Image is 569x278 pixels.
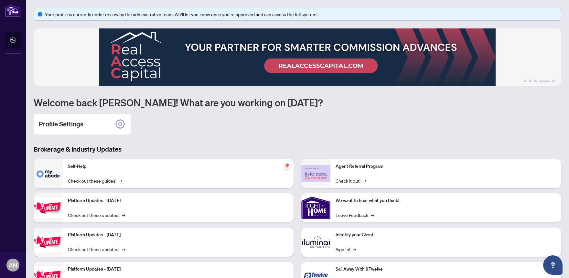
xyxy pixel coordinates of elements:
[336,211,374,219] a: Leave Feedback→
[524,80,526,82] button: 1
[301,193,330,222] img: We want to hear what you think!
[119,177,122,184] span: →
[336,246,356,253] a: Sign In!→
[371,211,374,219] span: →
[122,211,125,219] span: →
[336,266,556,273] p: Sail Away With 8Twelve
[336,163,556,170] p: Agent Referral Program
[363,177,366,184] span: →
[34,28,561,86] img: Slide 3
[336,197,556,204] p: We want to hear what you think!
[34,145,561,154] h3: Brokerage & Industry Updates
[68,231,288,239] p: Platform Updates - [DATE]
[68,197,288,204] p: Platform Updates - [DATE]
[301,165,330,183] img: Agent Referral Program
[552,80,555,82] button: 5
[336,231,556,239] p: Identify your Client
[34,159,63,188] img: Self-Help
[68,211,125,219] a: Check out these updates!→
[68,266,288,273] p: Platform Updates - [DATE]
[34,232,63,252] img: Platform Updates - July 8, 2025
[543,255,563,275] button: Open asap
[68,163,288,170] p: Self-Help
[122,246,125,253] span: →
[539,80,550,82] button: 4
[68,177,122,184] a: Check out these guides!→
[34,198,63,218] img: Platform Updates - July 21, 2025
[353,246,356,253] span: →
[39,120,83,129] h2: Profile Settings
[283,162,291,169] span: pushpin
[34,96,561,109] h1: Welcome back [PERSON_NAME]! What are you working on [DATE]?
[336,177,366,184] a: Check it out!→
[534,80,537,82] button: 3
[529,80,531,82] button: 2
[301,228,330,257] img: Identify your Client
[38,12,42,16] span: info-circle
[68,246,125,253] a: Check out these updates!→
[5,5,21,17] img: logo
[9,261,17,270] span: AN
[45,11,557,18] div: Your profile is currently under review by the administrative team. We’ll let you know once you’re...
